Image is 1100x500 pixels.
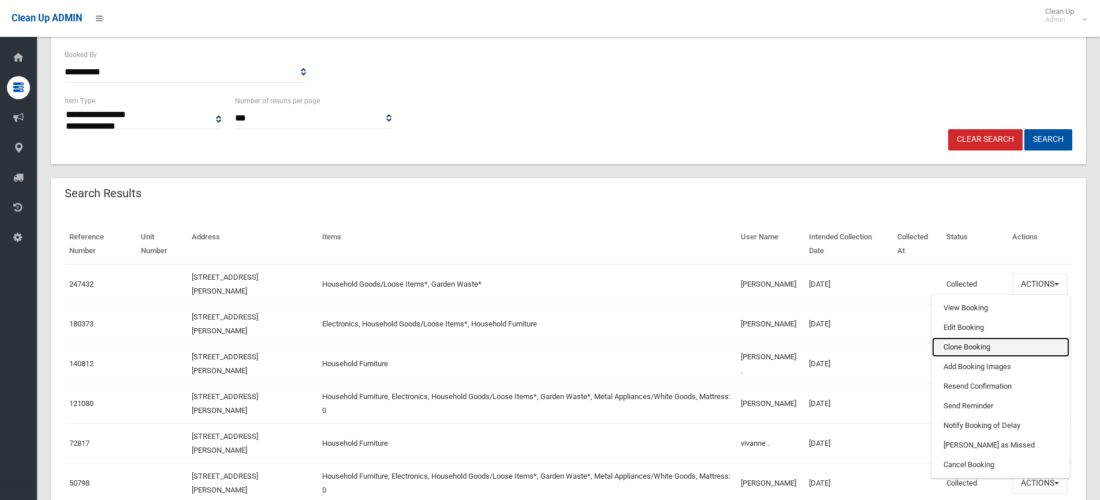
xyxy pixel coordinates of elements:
[932,298,1069,318] a: View Booking
[736,423,804,463] td: vivanne .
[69,359,94,368] a: 140812
[69,399,94,408] a: 121080
[736,224,804,264] th: User Name
[736,384,804,423] td: [PERSON_NAME]
[192,273,258,295] a: [STREET_ADDRESS][PERSON_NAME]
[1024,129,1072,151] button: Search
[69,479,90,487] a: 50798
[51,182,155,205] header: Search Results
[69,439,90,448] a: 72817
[318,344,736,384] td: Household Furniture
[804,224,893,264] th: Intended Collection Date
[932,416,1069,435] a: Notify Booking of Delay
[736,344,804,384] td: [PERSON_NAME] .
[65,95,95,107] label: Item Type
[65,48,97,61] label: Booked By
[69,280,94,288] a: 247432
[932,318,1069,337] a: Edit Booking
[804,344,893,384] td: [DATE]
[187,224,318,264] th: Address
[235,95,320,107] label: Number of results per page
[192,313,258,335] a: [STREET_ADDRESS][PERSON_NAME]
[318,224,736,264] th: Items
[942,264,1008,304] td: Collected
[932,377,1069,396] a: Resend Confirmation
[318,384,736,423] td: Household Furniture, Electronics, Household Goods/Loose Items*, Garden Waste*, Metal Appliances/W...
[932,337,1069,357] a: Clone Booking
[736,264,804,304] td: [PERSON_NAME]
[1012,472,1068,494] button: Actions
[942,224,1008,264] th: Status
[932,357,1069,377] a: Add Booking Images
[893,224,942,264] th: Collected At
[318,304,736,344] td: Electronics, Household Goods/Loose Items*, Household Furniture
[804,304,893,344] td: [DATE]
[192,432,258,454] a: [STREET_ADDRESS][PERSON_NAME]
[192,352,258,375] a: [STREET_ADDRESS][PERSON_NAME]
[736,304,804,344] td: [PERSON_NAME]
[804,423,893,463] td: [DATE]
[65,224,136,264] th: Reference Number
[1008,224,1072,264] th: Actions
[192,472,258,494] a: [STREET_ADDRESS][PERSON_NAME]
[804,264,893,304] td: [DATE]
[948,129,1023,151] a: Clear Search
[136,224,187,264] th: Unit Number
[69,319,94,328] a: 180373
[932,455,1069,475] a: Cancel Booking
[192,392,258,415] a: [STREET_ADDRESS][PERSON_NAME]
[932,435,1069,455] a: [PERSON_NAME] as Missed
[804,384,893,423] td: [DATE]
[318,264,736,304] td: Household Goods/Loose Items*, Garden Waste*
[1012,273,1068,295] button: Actions
[932,396,1069,416] a: Send Reminder
[318,423,736,463] td: Household Furniture
[1039,7,1086,24] span: Clean Up
[1045,16,1074,24] small: Admin
[12,13,82,24] span: Clean Up ADMIN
